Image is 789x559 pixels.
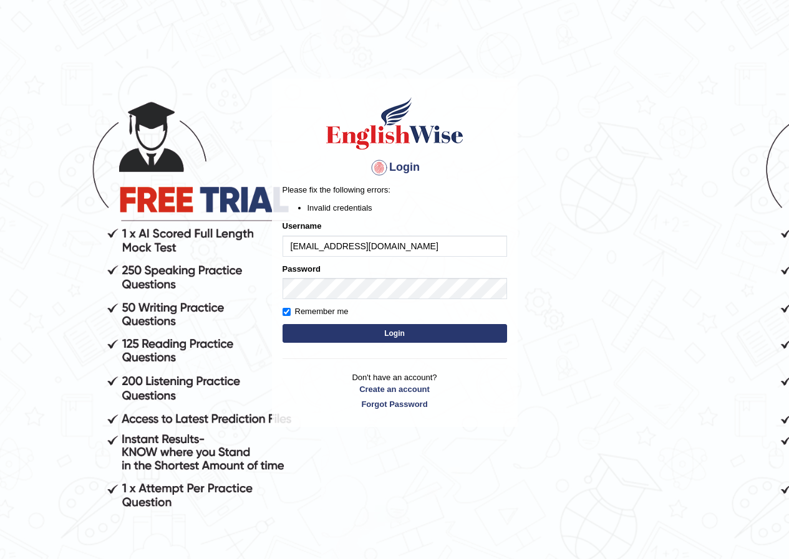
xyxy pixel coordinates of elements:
label: Username [283,220,322,232]
input: Remember me [283,308,291,316]
label: Remember me [283,305,349,318]
label: Password [283,263,321,275]
p: Please fix the following errors: [283,184,507,196]
img: Logo of English Wise sign in for intelligent practice with AI [324,95,466,151]
li: Invalid credentials [307,202,507,214]
button: Login [283,324,507,343]
p: Don't have an account? [283,371,507,410]
h4: Login [283,158,507,178]
a: Create an account [283,383,507,395]
a: Forgot Password [283,398,507,410]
